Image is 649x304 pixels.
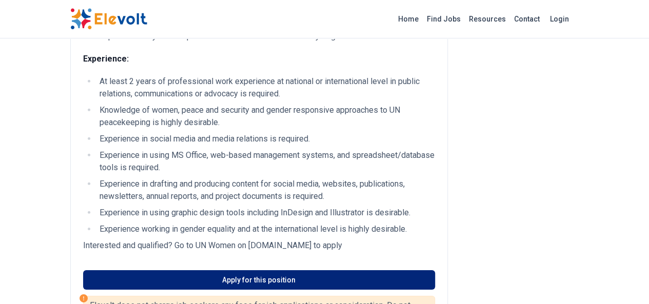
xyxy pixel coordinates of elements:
a: Contact [510,11,544,27]
li: Experience in drafting and producing content for social media, websites, publications, newsletter... [96,178,435,202]
a: Find Jobs [423,11,465,27]
a: Apply for this position [83,270,435,290]
li: At least 2 years of professional work experience at national or international level in public rel... [96,75,435,100]
li: Knowledge of women, peace and security and gender responsive approaches to UN peacekeeping is hig... [96,104,435,129]
img: Elevolt [70,8,147,30]
a: Home [394,11,423,27]
li: Experience in using graphic design tools including InDesign and Illustrator is desirable. [96,207,435,219]
a: Login [544,9,575,29]
li: Experience in social media and media relations is required. [96,133,435,145]
strong: Experience: [83,54,129,64]
li: Experience in using MS Office, web-based management systems, and spreadsheet/database tools is re... [96,149,435,174]
li: Experience working in gender equality and at the international level is highly desirable. [96,223,435,235]
p: Interested and qualified? Go to UN Women on [DOMAIN_NAME] to apply [83,239,435,252]
a: Resources [465,11,510,27]
iframe: Chat Widget [598,255,649,304]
